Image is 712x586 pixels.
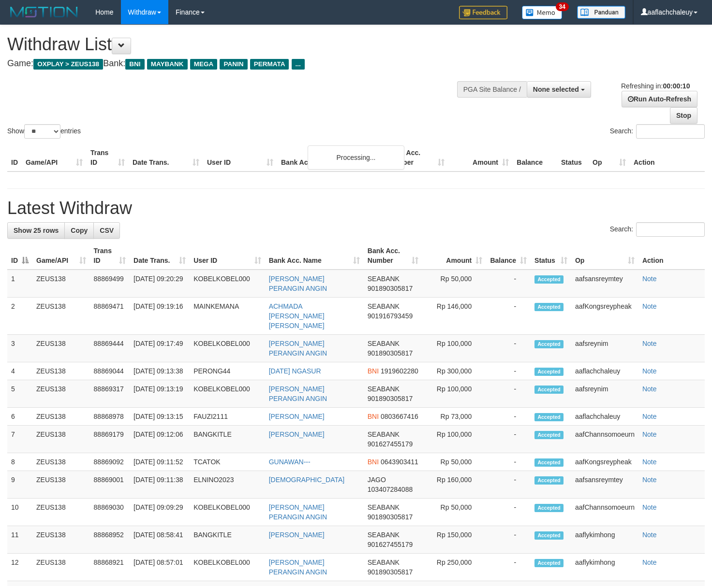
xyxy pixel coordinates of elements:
[422,270,486,298] td: Rp 50,000
[32,554,90,581] td: ZEUS138
[90,270,130,298] td: 88869499
[534,386,564,394] span: Accepted
[642,367,657,375] a: Note
[534,303,564,311] span: Accepted
[368,541,413,548] span: Copy 901627455179 to clipboard
[368,503,400,511] span: SEABANK
[190,526,265,554] td: BANGKITLE
[190,270,265,298] td: KOBELKOBEL000
[571,526,638,554] td: aaflykimhong
[422,380,486,408] td: Rp 100,000
[368,568,413,576] span: Copy 901890305817 to clipboard
[368,312,413,320] span: Copy 901916793459 to clipboard
[7,270,32,298] td: 1
[190,471,265,499] td: ELNINO2023
[368,558,400,566] span: SEABANK
[571,362,638,380] td: aaflachchaleuy
[622,91,697,107] a: Run Auto-Refresh
[459,6,507,19] img: Feedback.jpg
[368,476,386,484] span: JAGO
[32,335,90,362] td: ZEUS138
[368,395,413,402] span: Copy 901890305817 to clipboard
[71,227,88,234] span: Copy
[7,298,32,335] td: 2
[642,503,657,511] a: Note
[368,413,379,420] span: BNI
[269,476,345,484] a: [DEMOGRAPHIC_DATA]
[7,59,465,69] h4: Game: Bank:
[190,298,265,335] td: MAINKEMANA
[368,486,413,493] span: Copy 103407284088 to clipboard
[32,380,90,408] td: ZEUS138
[642,302,657,310] a: Note
[642,458,657,466] a: Note
[368,349,413,357] span: Copy 901890305817 to clipboard
[7,124,81,139] label: Show entries
[125,59,144,70] span: BNI
[670,107,697,124] a: Stop
[190,426,265,453] td: BANGKITLE
[130,335,190,362] td: [DATE] 09:17:49
[14,227,59,234] span: Show 25 rows
[265,242,364,270] th: Bank Acc. Name: activate to sort column ascending
[269,385,327,402] a: [PERSON_NAME] PERANGIN ANGIN
[636,124,705,139] input: Search:
[534,559,564,567] span: Accepted
[90,554,130,581] td: 88868921
[32,362,90,380] td: ZEUS138
[190,408,265,426] td: FAUZI2111
[190,453,265,471] td: TCATOK
[630,144,705,172] th: Action
[220,59,247,70] span: PANIN
[190,380,265,408] td: KOBELKOBEL000
[32,408,90,426] td: ZEUS138
[7,35,465,54] h1: Withdraw List
[32,453,90,471] td: ZEUS138
[292,59,305,70] span: ...
[90,242,130,270] th: Trans ID: activate to sort column ascending
[7,199,705,218] h1: Latest Withdraw
[7,362,32,380] td: 4
[422,362,486,380] td: Rp 300,000
[534,458,564,467] span: Accepted
[7,5,81,19] img: MOTION_logo.png
[486,453,531,471] td: -
[368,275,400,283] span: SEABANK
[486,362,531,380] td: -
[534,431,564,439] span: Accepted
[368,440,413,448] span: Copy 901627455179 to clipboard
[100,227,114,234] span: CSV
[32,526,90,554] td: ZEUS138
[533,86,579,93] span: None selected
[7,408,32,426] td: 6
[7,380,32,408] td: 5
[190,59,218,70] span: MEGA
[642,275,657,283] a: Note
[642,430,657,438] a: Note
[368,302,400,310] span: SEABANK
[190,554,265,581] td: KOBELKOBEL000
[130,380,190,408] td: [DATE] 09:13:19
[250,59,289,70] span: PERMATA
[7,144,22,172] th: ID
[368,367,379,375] span: BNI
[642,413,657,420] a: Note
[642,558,657,566] a: Note
[571,380,638,408] td: aafsreynim
[7,499,32,526] td: 10
[642,476,657,484] a: Note
[7,526,32,554] td: 11
[486,270,531,298] td: -
[422,471,486,499] td: Rp 160,000
[90,335,130,362] td: 88869444
[190,362,265,380] td: PERONG44
[7,335,32,362] td: 3
[381,367,418,375] span: Copy 1919602280 to clipboard
[130,408,190,426] td: [DATE] 09:13:15
[90,471,130,499] td: 88869001
[269,558,327,576] a: [PERSON_NAME] PERANGIN ANGIN
[129,144,203,172] th: Date Trans.
[448,144,513,172] th: Amount
[571,471,638,499] td: aafsansreymtey
[486,426,531,453] td: -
